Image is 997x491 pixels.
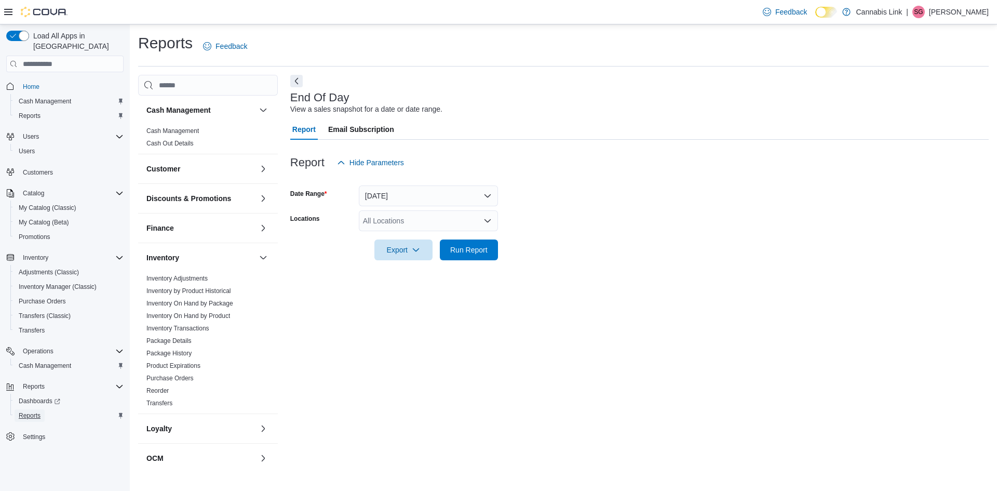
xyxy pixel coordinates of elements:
[19,79,124,92] span: Home
[15,231,124,243] span: Promotions
[359,185,498,206] button: [DATE]
[19,130,124,143] span: Users
[15,281,124,293] span: Inventory Manager (Classic)
[19,431,49,443] a: Settings
[23,382,45,391] span: Reports
[15,95,124,108] span: Cash Management
[292,119,316,140] span: Report
[929,6,989,18] p: [PERSON_NAME]
[29,31,124,51] span: Load All Apps in [GEOGRAPHIC_DATA]
[146,325,209,332] a: Inventory Transactions
[19,218,69,227] span: My Catalog (Beta)
[290,156,325,169] h3: Report
[15,266,83,278] a: Adjustments (Classic)
[146,127,199,135] a: Cash Management
[906,6,908,18] p: |
[138,125,278,154] div: Cash Management
[146,453,255,463] button: OCM
[146,274,208,283] span: Inventory Adjustments
[19,297,66,306] span: Purchase Orders
[199,36,251,57] a: Feedback
[146,140,194,147] a: Cash Out Details
[146,223,174,233] h3: Finance
[2,129,128,144] button: Users
[146,193,231,204] h3: Discounts & Promotions
[19,345,58,357] button: Operations
[23,189,44,197] span: Catalog
[2,165,128,180] button: Customers
[19,187,124,200] span: Catalog
[257,222,270,234] button: Finance
[374,240,433,260] button: Export
[15,360,75,372] a: Cash Management
[759,2,811,22] a: Feedback
[290,190,327,198] label: Date Range
[10,144,128,158] button: Users
[138,33,193,54] h1: Reports
[146,387,169,395] span: Reorder
[19,326,45,335] span: Transfers
[19,283,97,291] span: Inventory Manager (Classic)
[15,360,124,372] span: Cash Management
[257,452,270,465] button: OCM
[146,300,233,307] a: Inventory On Hand by Package
[257,163,270,175] button: Customer
[146,312,230,320] span: Inventory On Hand by Product
[10,323,128,338] button: Transfers
[146,139,194,148] span: Cash Out Details
[257,422,270,435] button: Loyalty
[2,250,128,265] button: Inventory
[146,287,231,295] a: Inventory by Product Historical
[146,387,169,394] a: Reorder
[23,83,39,91] span: Home
[146,337,192,345] span: Package Details
[2,344,128,359] button: Operations
[349,157,404,168] span: Hide Parameters
[10,230,128,244] button: Promotions
[10,408,128,423] button: Reports
[146,299,233,308] span: Inventory On Hand by Package
[912,6,925,18] div: Smriti Garg
[23,347,53,355] span: Operations
[23,132,39,141] span: Users
[21,7,68,17] img: Cova
[146,349,192,357] span: Package History
[146,423,172,434] h3: Loyalty
[440,240,498,260] button: Run Report
[483,217,492,225] button: Open list of options
[333,152,408,173] button: Hide Parameters
[146,337,192,344] a: Package Details
[19,251,124,264] span: Inventory
[146,423,255,434] button: Loyalty
[15,409,124,422] span: Reports
[146,399,172,407] span: Transfers
[19,112,41,120] span: Reports
[15,145,124,157] span: Users
[2,186,128,201] button: Catalog
[10,309,128,323] button: Transfers (Classic)
[146,105,255,115] button: Cash Management
[19,166,57,179] a: Customers
[10,394,128,408] a: Dashboards
[15,110,45,122] a: Reports
[19,430,124,443] span: Settings
[146,375,194,382] a: Purchase Orders
[257,104,270,116] button: Cash Management
[146,275,208,282] a: Inventory Adjustments
[257,251,270,264] button: Inventory
[15,295,70,308] a: Purchase Orders
[146,362,200,369] a: Product Expirations
[146,193,255,204] button: Discounts & Promotions
[138,272,278,414] div: Inventory
[19,345,124,357] span: Operations
[15,324,49,337] a: Transfers
[23,433,45,441] span: Settings
[15,231,55,243] a: Promotions
[215,41,247,51] span: Feedback
[10,109,128,123] button: Reports
[19,81,44,93] a: Home
[146,105,211,115] h3: Cash Management
[856,6,902,18] p: Cannabis Link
